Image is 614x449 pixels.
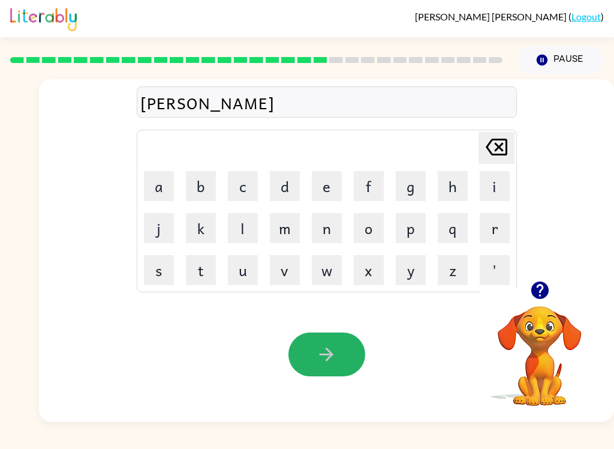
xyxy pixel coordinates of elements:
[270,255,300,285] button: v
[354,213,384,243] button: o
[480,213,510,243] button: r
[312,255,342,285] button: w
[571,11,601,22] a: Logout
[415,11,568,22] span: [PERSON_NAME] [PERSON_NAME]
[438,255,468,285] button: z
[396,255,426,285] button: y
[270,213,300,243] button: m
[228,255,258,285] button: u
[354,171,384,201] button: f
[10,5,77,31] img: Literably
[228,213,258,243] button: l
[270,171,300,201] button: d
[312,171,342,201] button: e
[354,255,384,285] button: x
[140,90,513,115] div: [PERSON_NAME]
[144,171,174,201] button: a
[396,213,426,243] button: p
[480,288,600,408] video: Your browser must support playing .mp4 files to use Literably. Please try using another browser.
[312,213,342,243] button: n
[186,171,216,201] button: b
[517,46,604,74] button: Pause
[186,255,216,285] button: t
[480,171,510,201] button: i
[396,171,426,201] button: g
[144,213,174,243] button: j
[480,255,510,285] button: '
[186,213,216,243] button: k
[438,171,468,201] button: h
[228,171,258,201] button: c
[415,11,604,22] div: ( )
[144,255,174,285] button: s
[438,213,468,243] button: q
